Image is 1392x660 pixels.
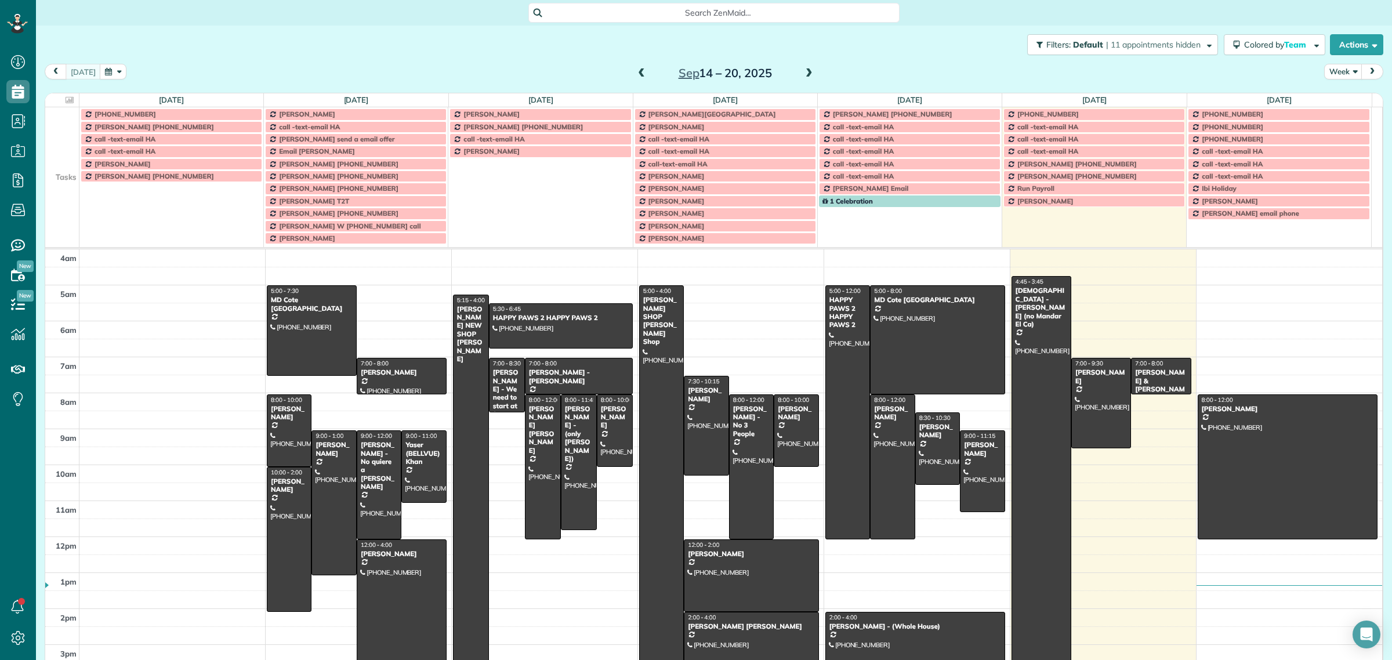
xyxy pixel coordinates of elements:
[897,95,922,104] a: [DATE]
[405,432,437,440] span: 9:00 - 11:00
[1330,34,1383,55] button: Actions
[528,405,557,455] div: [PERSON_NAME] [PERSON_NAME]
[964,432,995,440] span: 9:00 - 11:15
[270,296,353,313] div: MD Cote [GEOGRAPHIC_DATA]
[1017,197,1074,205] span: [PERSON_NAME]
[17,290,34,302] span: New
[874,287,902,295] span: 5:00 - 8:00
[60,577,77,586] span: 1pm
[279,184,398,193] span: [PERSON_NAME] [PHONE_NUMBER]
[271,469,302,476] span: 10:00 - 2:00
[1017,110,1079,118] span: [PHONE_NUMBER]
[56,541,77,550] span: 12pm
[1073,39,1104,50] span: Default
[1017,159,1137,168] span: [PERSON_NAME] [PHONE_NUMBER]
[833,110,952,118] span: [PERSON_NAME] [PHONE_NUMBER]
[829,287,861,295] span: 5:00 - 12:00
[1202,122,1263,131] span: [PHONE_NUMBER]
[1284,39,1308,50] span: Team
[829,622,1002,630] div: [PERSON_NAME] - (Whole House)
[1267,95,1292,104] a: [DATE]
[778,396,809,404] span: 8:00 - 10:00
[279,222,420,230] span: [PERSON_NAME] W [PHONE_NUMBER] call
[648,234,705,242] span: [PERSON_NAME]
[279,147,355,155] span: Email [PERSON_NAME]
[463,147,520,155] span: [PERSON_NAME]
[1021,34,1218,55] a: Filters: Default | 11 appointments hidden
[1135,360,1163,367] span: 7:00 - 8:00
[601,396,632,404] span: 8:00 - 10:00
[1017,135,1078,143] span: call -text-email HA
[1017,147,1078,155] span: call -text-email HA
[271,287,299,295] span: 5:00 - 7:30
[1075,360,1103,367] span: 7:00 - 9:30
[1324,64,1362,79] button: Week
[1202,209,1299,217] span: [PERSON_NAME] email phone
[833,147,894,155] span: call -text-email HA
[463,122,583,131] span: [PERSON_NAME] [PHONE_NUMBER]
[688,614,716,621] span: 2:00 - 4:00
[648,184,705,193] span: [PERSON_NAME]
[1027,34,1218,55] button: Filters: Default | 11 appointments hidden
[648,135,709,143] span: call -text-email HA
[361,541,392,549] span: 12:00 - 4:00
[1082,95,1107,104] a: [DATE]
[1202,197,1258,205] span: [PERSON_NAME]
[648,110,776,118] span: [PERSON_NAME][GEOGRAPHIC_DATA]
[919,414,951,422] span: 8:30 - 10:30
[1046,39,1071,50] span: Filters:
[361,360,389,367] span: 7:00 - 8:00
[271,396,302,404] span: 8:00 - 10:00
[733,405,770,438] div: [PERSON_NAME] - No 3 People
[95,159,151,168] span: [PERSON_NAME]
[456,305,485,364] div: [PERSON_NAME] NEW SHOP [PERSON_NAME]
[687,622,815,630] div: [PERSON_NAME] [PERSON_NAME]
[1202,110,1263,118] span: [PHONE_NUMBER]
[95,110,156,118] span: [PHONE_NUMBER]
[279,159,398,168] span: [PERSON_NAME] [PHONE_NUMBER]
[643,287,671,295] span: 5:00 - 4:00
[493,305,521,313] span: 5:30 - 6:45
[95,122,214,131] span: [PERSON_NAME] [PHONE_NUMBER]
[529,360,557,367] span: 7:00 - 8:00
[600,405,629,430] div: [PERSON_NAME]
[60,649,77,658] span: 3pm
[648,147,709,155] span: call -text-email HA
[1244,39,1310,50] span: Colored by
[713,95,738,104] a: [DATE]
[919,423,956,440] div: [PERSON_NAME]
[528,368,629,385] div: [PERSON_NAME] - [PERSON_NAME]
[344,95,369,104] a: [DATE]
[60,253,77,263] span: 4am
[688,378,719,385] span: 7:30 - 10:15
[60,433,77,443] span: 9am
[56,505,77,514] span: 11am
[360,550,443,558] div: [PERSON_NAME]
[159,95,184,104] a: [DATE]
[1361,64,1383,79] button: next
[733,396,764,404] span: 8:00 - 12:00
[360,368,443,376] div: [PERSON_NAME]
[648,122,705,131] span: [PERSON_NAME]
[56,469,77,478] span: 10am
[529,396,560,404] span: 8:00 - 12:00
[95,172,214,180] span: [PERSON_NAME] [PHONE_NUMBER]
[648,222,705,230] span: [PERSON_NAME]
[679,66,699,80] span: Sep
[463,135,524,143] span: call -text-email HA
[1017,122,1078,131] span: call -text-email HA
[1106,39,1201,50] span: | 11 appointments hidden
[643,296,680,346] div: [PERSON_NAME] SHOP [PERSON_NAME] Shop
[874,396,905,404] span: 8:00 - 12:00
[963,441,1001,458] div: [PERSON_NAME]
[1201,405,1374,413] div: [PERSON_NAME]
[95,147,155,155] span: call -text-email HA
[687,386,725,403] div: [PERSON_NAME]
[1202,147,1263,155] span: call -text-email HA
[1353,621,1380,648] div: Open Intercom Messenger
[60,289,77,299] span: 5am
[279,172,398,180] span: [PERSON_NAME] [PHONE_NUMBER]
[833,172,894,180] span: call -text-email HA
[45,64,67,79] button: prev
[360,441,398,491] div: [PERSON_NAME] - No quiere a [PERSON_NAME]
